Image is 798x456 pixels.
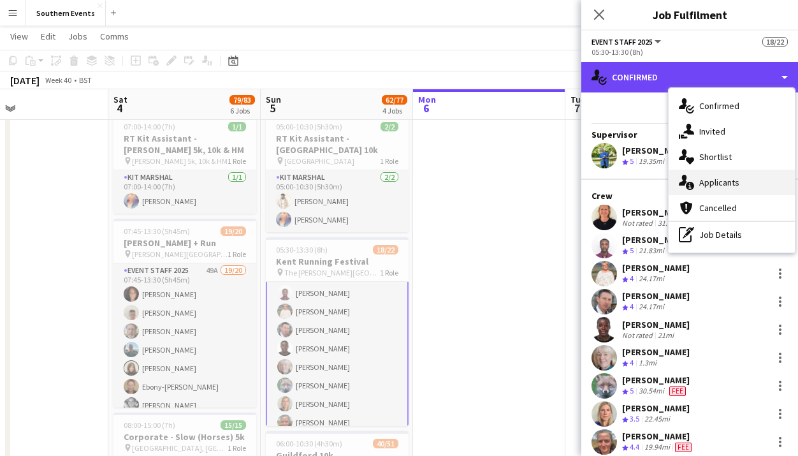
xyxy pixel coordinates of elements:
[132,249,228,259] span: [PERSON_NAME][GEOGRAPHIC_DATA], [GEOGRAPHIC_DATA], [GEOGRAPHIC_DATA]
[622,402,690,414] div: [PERSON_NAME]
[636,302,667,313] div: 24.17mi
[5,28,33,45] a: View
[228,156,246,166] span: 1 Role
[581,190,798,202] div: Crew
[622,319,690,330] div: [PERSON_NAME]
[630,246,634,255] span: 5
[418,94,436,105] span: Mon
[622,262,690,274] div: [PERSON_NAME]
[228,122,246,131] span: 1/1
[266,170,409,232] app-card-role: Kit Marshal2/205:00-10:30 (5h30m)[PERSON_NAME][PERSON_NAME]
[655,218,686,228] div: 31.97mi
[630,442,639,452] span: 4.4
[630,414,639,423] span: 3.5
[669,222,795,247] div: Job Details
[591,47,788,57] div: 05:30-13:30 (8h)
[264,101,281,115] span: 5
[373,439,398,448] span: 40/51
[636,156,667,167] div: 19.35mi
[113,237,256,249] h3: [PERSON_NAME] + Run
[699,177,739,188] span: Applicants
[622,207,690,218] div: [PERSON_NAME]
[622,374,690,386] div: [PERSON_NAME]
[642,442,672,453] div: 19.94mi
[95,28,134,45] a: Comms
[284,268,380,277] span: The [PERSON_NAME][GEOGRAPHIC_DATA]
[132,156,228,166] span: [PERSON_NAME] 5k, 10k & HM
[100,31,129,42] span: Comms
[124,226,190,236] span: 07:45-13:30 (5h45m)
[581,6,798,23] h3: Job Fulfilment
[266,237,409,426] app-job-card: 05:30-13:30 (8h)18/22Kent Running Festival The [PERSON_NAME][GEOGRAPHIC_DATA]1 RoleEvent Staff 20...
[382,95,407,105] span: 62/77
[636,246,667,256] div: 21.83mi
[276,245,328,254] span: 05:30-13:30 (8h)
[416,101,436,115] span: 6
[581,129,798,140] div: Supervisor
[381,122,398,131] span: 2/2
[622,330,655,340] div: Not rated
[221,226,246,236] span: 19/20
[276,122,342,131] span: 05:00-10:30 (5h30m)
[630,156,634,166] span: 5
[570,94,585,105] span: Tue
[276,439,342,448] span: 06:00-10:30 (4h30m)
[622,430,694,442] div: [PERSON_NAME]
[124,420,175,430] span: 08:00-15:00 (7h)
[630,358,634,367] span: 4
[68,31,87,42] span: Jobs
[113,431,256,443] h3: Corporate - Slow (Horses) 5k
[380,268,398,277] span: 1 Role
[569,101,585,115] span: 7
[124,122,175,131] span: 07:00-14:00 (7h)
[630,302,634,311] span: 4
[63,28,92,45] a: Jobs
[380,156,398,166] span: 1 Role
[675,443,692,452] span: Fee
[112,101,127,115] span: 4
[79,75,92,85] div: BST
[266,133,409,156] h3: RT Kit Assistant - [GEOGRAPHIC_DATA] 10k
[26,1,106,26] button: Southern Events
[36,28,61,45] a: Edit
[672,442,694,453] div: Crew has different fees then in role
[669,386,686,396] span: Fee
[266,114,409,232] app-job-card: 05:00-10:30 (5h30m)2/2RT Kit Assistant - [GEOGRAPHIC_DATA] 10k [GEOGRAPHIC_DATA]1 RoleKit Marshal...
[41,31,55,42] span: Edit
[266,94,281,105] span: Sun
[636,386,667,397] div: 30.54mi
[622,145,690,156] div: [PERSON_NAME]
[10,31,28,42] span: View
[113,94,127,105] span: Sat
[228,249,246,259] span: 1 Role
[284,156,354,166] span: [GEOGRAPHIC_DATA]
[113,133,256,156] h3: RT Kit Assistant - [PERSON_NAME] 5k, 10k & HM
[667,386,688,397] div: Crew has different fees then in role
[636,358,659,369] div: 1.3mi
[591,37,653,47] span: Event Staff 2025
[230,106,254,115] div: 6 Jobs
[622,290,690,302] div: [PERSON_NAME]
[699,202,737,214] span: Cancelled
[622,346,690,358] div: [PERSON_NAME]
[373,245,398,254] span: 18/22
[699,100,739,112] span: Confirmed
[10,74,40,87] div: [DATE]
[630,386,634,395] span: 5
[630,274,634,283] span: 4
[113,170,256,214] app-card-role: Kit Marshal1/107:00-14:00 (7h)[PERSON_NAME]
[42,75,74,85] span: Week 40
[699,151,732,163] span: Shortlist
[228,443,246,453] span: 1 Role
[113,114,256,214] app-job-card: 07:00-14:00 (7h)1/1RT Kit Assistant - [PERSON_NAME] 5k, 10k & HM [PERSON_NAME] 5k, 10k & HM1 Role...
[655,330,676,340] div: 21mi
[699,126,725,137] span: Invited
[113,219,256,408] app-job-card: 07:45-13:30 (5h45m)19/20[PERSON_NAME] + Run [PERSON_NAME][GEOGRAPHIC_DATA], [GEOGRAPHIC_DATA], [G...
[636,274,667,284] div: 24.17mi
[229,95,255,105] span: 79/83
[762,37,788,47] span: 18/22
[642,414,672,425] div: 22.45mi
